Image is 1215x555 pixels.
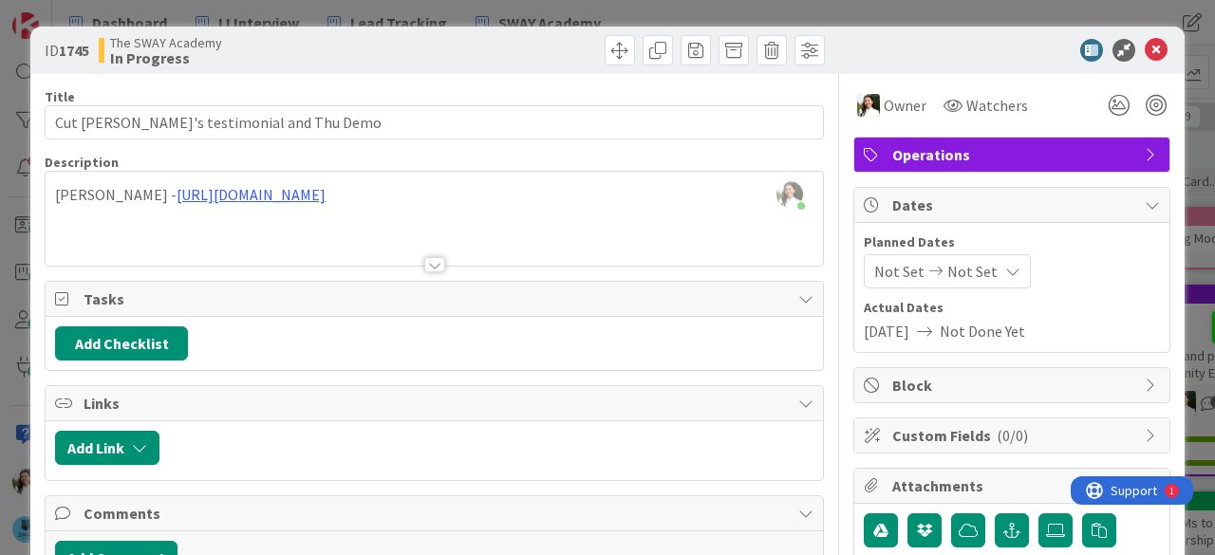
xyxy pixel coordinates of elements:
span: Not Set [874,260,925,283]
span: [DATE] [864,320,909,342]
b: In Progress [110,50,222,65]
span: Block [892,374,1135,397]
b: 1745 [59,41,89,60]
img: AK [857,94,880,117]
span: ID [45,39,89,62]
img: oBudH3TQPXa0d4SpI6uEJAqTHpcXZSn3.jpg [776,181,803,208]
span: Tasks [84,287,789,310]
span: Custom Fields [892,424,1135,447]
p: [PERSON_NAME] - [55,184,813,206]
span: Watchers [966,94,1028,117]
span: The SWAY Academy [110,35,222,50]
span: Attachments [892,474,1135,497]
a: [URL][DOMAIN_NAME] [177,185,326,204]
span: Owner [884,94,926,117]
button: Add Link [55,431,159,465]
input: type card name here... [45,105,824,139]
span: Not Done Yet [940,320,1025,342]
span: Dates [892,194,1135,216]
label: Title [45,88,75,105]
span: ( 0/0 ) [997,426,1028,445]
span: Comments [84,502,789,525]
div: 1 [99,8,103,23]
span: Actual Dates [864,298,1160,318]
span: Description [45,154,119,171]
span: Links [84,392,789,415]
span: Planned Dates [864,232,1160,252]
button: Add Checklist [55,326,188,361]
span: Operations [892,143,1135,166]
span: Support [40,3,86,26]
span: Not Set [947,260,998,283]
